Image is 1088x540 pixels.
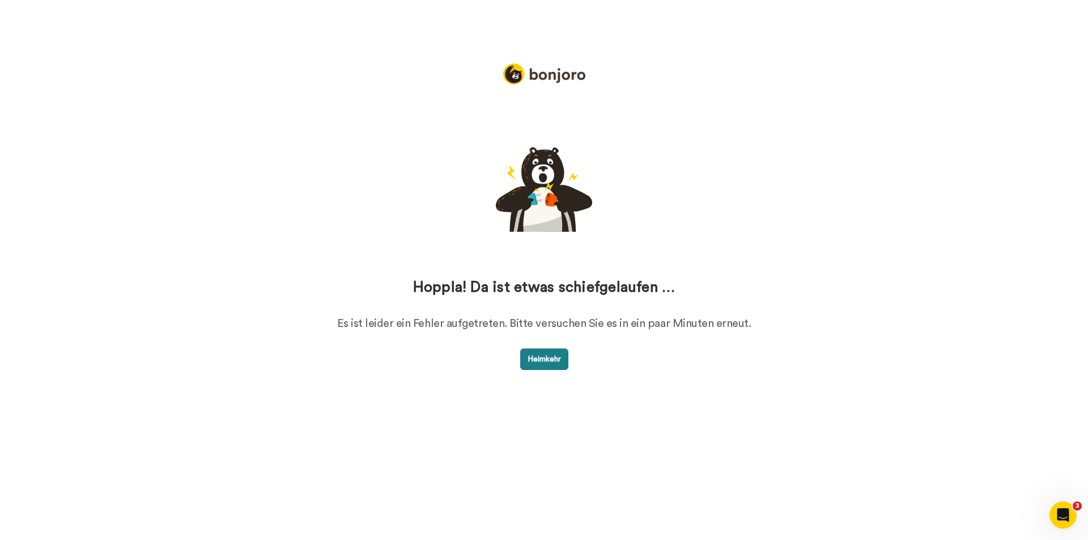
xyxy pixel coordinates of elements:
font: 3 [1075,502,1079,509]
iframe: Intercom-Live-Chat [1049,501,1077,529]
a: Heimkehr [520,355,568,363]
font: Heimkehr [528,355,561,363]
button: Heimkehr [520,348,568,370]
font: Hoppla! Da ist etwas schiefgelaufen … [413,280,675,295]
img: 500.png [496,147,592,232]
img: logo_full.png [503,63,585,84]
font: Es ist leider ein Fehler aufgetreten. Bitte versuchen Sie es in ein paar Minuten erneut. [337,318,751,329]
